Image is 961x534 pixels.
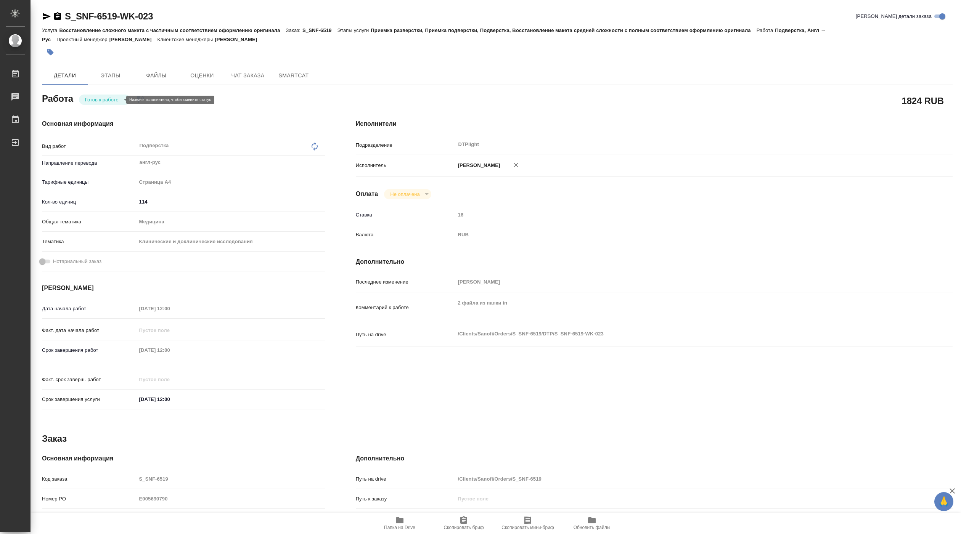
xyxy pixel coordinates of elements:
[902,94,944,107] h2: 1824 RUB
[42,327,137,334] p: Факт. дата начала работ
[157,37,215,42] p: Клиентские менеджеры
[560,513,624,534] button: Обновить файлы
[42,143,137,150] p: Вид работ
[574,525,611,530] span: Обновить файлы
[275,71,312,80] span: SmartCat
[384,525,415,530] span: Папка на Drive
[356,141,455,149] p: Подразделение
[368,513,432,534] button: Папка на Drive
[42,119,325,128] h4: Основная информация
[356,331,455,338] p: Путь на drive
[56,37,109,42] p: Проектный менеджер
[455,327,903,340] textarea: /Clients/Sanofi/Orders/S_SNF-6519/DTP/S_SNF-6519-WK-023
[59,27,286,33] p: Восстановление сложного макета с частичным соответствием оформлению оригинала
[137,493,325,504] input: Пустое поле
[356,454,953,463] h4: Дополнительно
[455,473,903,484] input: Пустое поле
[356,231,455,239] p: Валюта
[137,235,325,248] div: Клинические и доклинические исследования
[42,159,137,167] p: Направление перевода
[455,209,903,220] input: Пустое поле
[455,493,903,504] input: Пустое поле
[137,325,203,336] input: Пустое поле
[42,433,67,445] h2: Заказ
[65,11,153,21] a: S_SNF-6519-WK-023
[137,196,325,207] input: ✎ Введи что-нибудь
[53,12,62,21] button: Скопировать ссылку
[137,176,325,189] div: Страница А4
[137,473,325,484] input: Пустое поле
[42,284,325,293] h4: [PERSON_NAME]
[356,211,455,219] p: Ставка
[337,27,371,33] p: Этапы услуги
[138,71,175,80] span: Файлы
[83,96,121,103] button: Готов к работе
[184,71,220,80] span: Оценки
[356,278,455,286] p: Последнее изменение
[356,475,455,483] p: Путь на drive
[501,525,554,530] span: Скопировать мини-бриф
[356,162,455,169] p: Исполнитель
[455,228,903,241] div: RUB
[92,71,129,80] span: Этапы
[286,27,302,33] p: Заказ:
[42,12,51,21] button: Скопировать ссылку для ЯМессенджера
[109,37,157,42] p: [PERSON_NAME]
[42,454,325,463] h4: Основная информация
[42,27,59,33] p: Услуга
[937,494,950,510] span: 🙏
[757,27,775,33] p: Работа
[455,276,903,287] input: Пустое поле
[42,238,137,245] p: Тематика
[356,189,378,199] h4: Оплата
[137,374,203,385] input: Пустое поле
[302,27,337,33] p: S_SNF-6519
[496,513,560,534] button: Скопировать мини-бриф
[42,475,137,483] p: Код заказа
[137,394,203,405] input: ✎ Введи что-нибудь
[42,376,137,383] p: Факт. срок заверш. работ
[856,13,932,20] span: [PERSON_NAME] детали заказа
[42,396,137,403] p: Срок завершения услуги
[42,495,137,503] p: Номер РО
[42,91,73,105] h2: Работа
[42,198,137,206] p: Кол-во единиц
[444,525,484,530] span: Скопировать бриф
[137,345,203,356] input: Пустое поле
[934,492,953,511] button: 🙏
[137,215,325,228] div: Медицина
[432,513,496,534] button: Скопировать бриф
[42,218,137,226] p: Общая тематика
[455,162,500,169] p: [PERSON_NAME]
[215,37,263,42] p: [PERSON_NAME]
[42,346,137,354] p: Срок завершения работ
[388,191,422,197] button: Не оплачена
[384,189,431,199] div: Готов к работе
[137,303,203,314] input: Пустое поле
[508,157,524,173] button: Удалить исполнителя
[356,495,455,503] p: Путь к заказу
[42,178,137,186] p: Тарифные единицы
[47,71,83,80] span: Детали
[230,71,266,80] span: Чат заказа
[356,257,953,266] h4: Дополнительно
[42,305,137,313] p: Дата начала работ
[79,95,130,105] div: Готов к работе
[53,258,101,265] span: Нотариальный заказ
[455,297,903,317] textarea: 2 файла из папки in
[356,119,953,128] h4: Исполнители
[371,27,756,33] p: Приемка разверстки, Приемка подверстки, Подверстка, Восстановление макета средней сложности с пол...
[356,304,455,311] p: Комментарий к работе
[42,44,59,61] button: Добавить тэг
